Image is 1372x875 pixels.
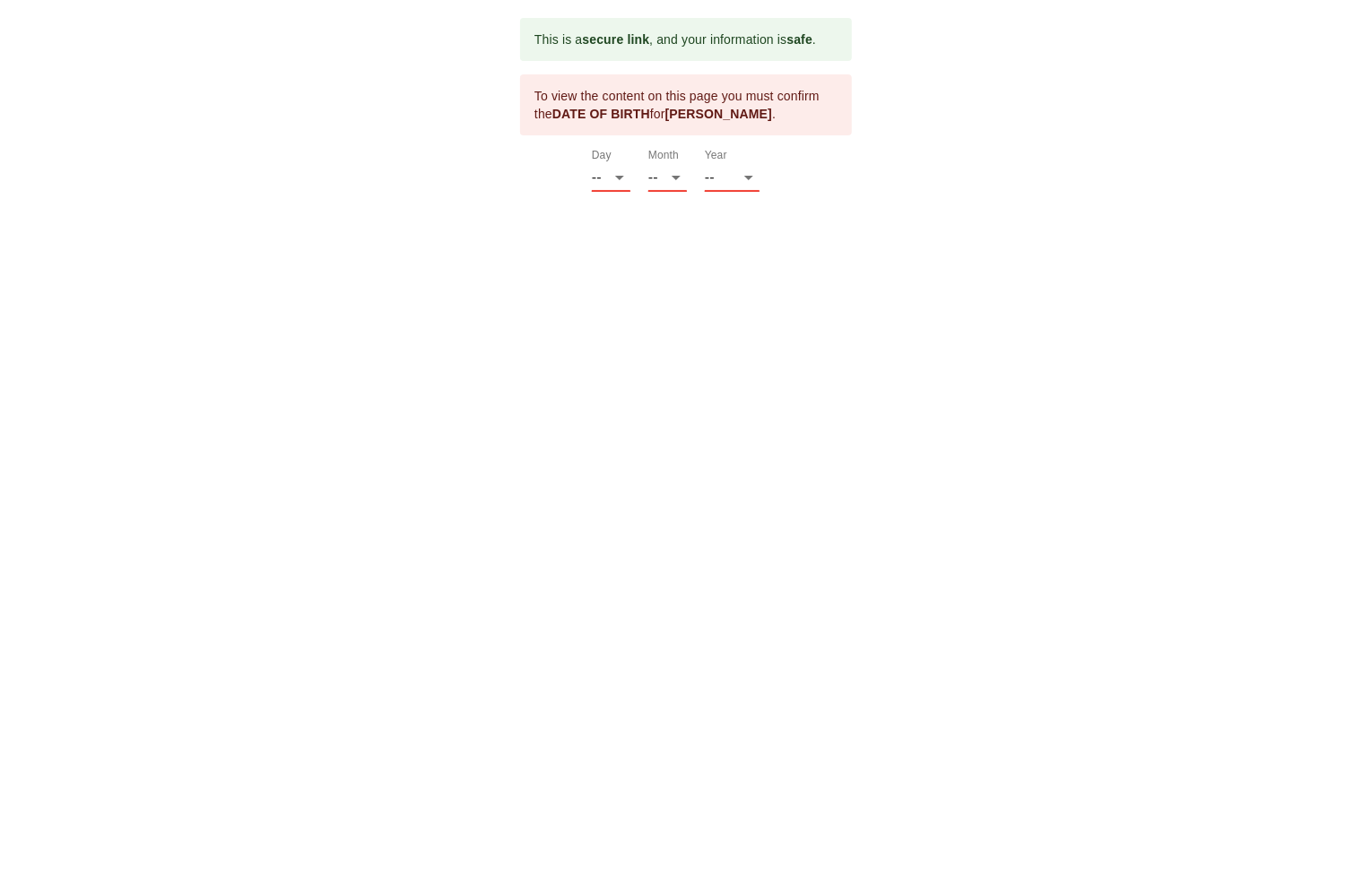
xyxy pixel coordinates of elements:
[665,107,772,121] b: [PERSON_NAME]
[592,151,612,161] label: Day
[582,32,649,47] b: secure link
[786,32,812,47] b: safe
[705,151,727,161] label: Year
[552,107,650,121] b: DATE OF BIRTH
[534,23,816,56] div: This is a , and your information is .
[648,151,679,161] label: Month
[534,80,838,130] div: To view the content on this page you must confirm the for .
